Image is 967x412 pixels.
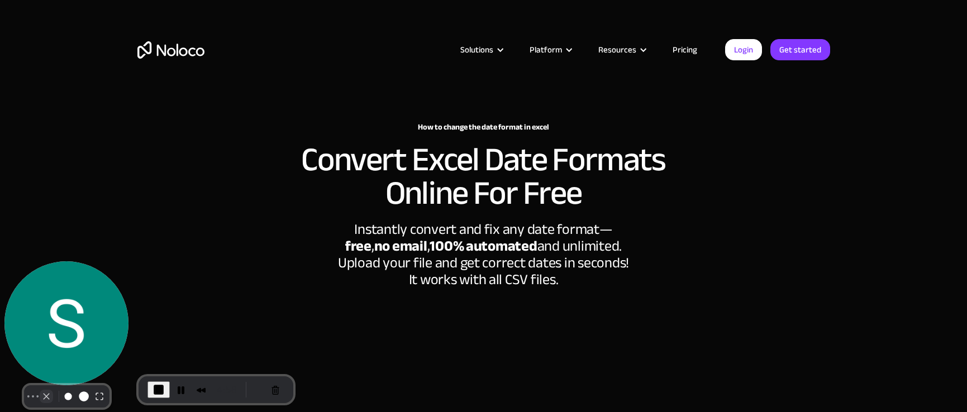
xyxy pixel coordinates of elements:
[418,119,549,135] strong: How to change the date format in excel
[725,39,762,60] a: Login
[659,42,711,57] a: Pricing
[598,42,636,57] div: Resources
[460,42,493,57] div: Solutions
[260,143,707,210] h2: Convert Excel Date Formats Online For Free
[770,39,830,60] a: Get started
[345,232,371,260] strong: free
[530,42,562,57] div: Platform
[446,42,516,57] div: Solutions
[430,232,537,260] strong: 100% automated
[137,41,204,59] a: home
[374,232,427,260] strong: no email
[316,221,651,288] div: Instantly convert and fix any date format— ‍ , , and unlimited. Upload your file and get correct ...
[516,42,584,57] div: Platform
[584,42,659,57] div: Resources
